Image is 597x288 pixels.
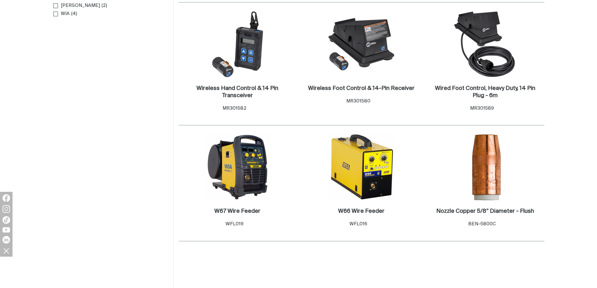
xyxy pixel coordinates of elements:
[436,208,534,214] h2: Nozzle Copper 5/8” Diameter - Flush
[53,10,70,18] a: WIA
[226,222,244,226] span: WFL019
[328,11,395,78] img: Wireless Foot Control & 14-Pin Receiver
[435,86,535,98] h2: Wired Foot Control, Heavy Duty, 14 Pin Plug - 6m
[308,85,415,92] a: Wireless Foot Control & 14-Pin Receiver
[53,2,100,10] a: [PERSON_NAME]
[61,10,70,18] span: WIA
[61,2,100,9] span: [PERSON_NAME]
[214,208,260,215] a: W67 Wire Feeder
[71,10,77,18] span: ( 4 )
[328,134,395,201] img: W66 Wire Feeder
[338,208,385,215] a: W66 Wire Feeder
[308,86,415,91] h2: Wireless Foot Control & 14-Pin Receiver
[429,85,541,99] a: Wired Foot Control, Heavy Duty, 14 Pin Plug - 6m
[3,236,10,243] img: LinkedIn
[346,99,370,103] span: MR301580
[102,2,107,9] span: ( 2 )
[3,194,10,202] img: Facebook
[204,134,271,201] img: W67 Wire Feeder
[349,222,367,226] span: WFL016
[3,205,10,213] img: Instagram
[1,245,12,256] img: hide socials
[3,216,10,224] img: TikTok
[338,208,385,214] h2: W66 Wire Feeder
[223,106,247,111] span: MR301582
[3,227,10,233] img: YouTube
[470,106,494,111] span: MR301589
[452,11,519,78] img: Wired Foot Control, Heavy Duty, 14 Pin Plug - 6m
[468,222,496,226] span: BEN-5800C
[436,208,534,215] a: Nozzle Copper 5/8” Diameter - Flush
[204,11,271,78] img: Wireless Hand Control & 14 Pin Transceiver
[196,86,278,98] h2: Wireless Hand Control & 14 Pin Transceiver
[452,134,519,201] img: Nozzle Copper 5/8” Diameter - Flush
[214,208,260,214] h2: W67 Wire Feeder
[182,85,294,99] a: Wireless Hand Control & 14 Pin Transceiver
